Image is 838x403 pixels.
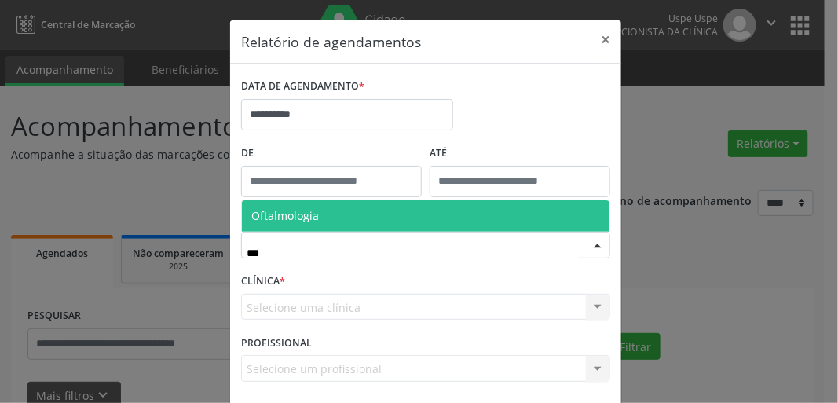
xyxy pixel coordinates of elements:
h5: Relatório de agendamentos [241,31,421,52]
label: De [241,141,422,166]
label: ATÉ [430,141,610,166]
label: PROFISSIONAL [241,331,312,355]
button: Close [590,20,621,59]
label: DATA DE AGENDAMENTO [241,75,364,99]
label: CLÍNICA [241,269,285,294]
span: Oftalmologia [251,208,319,223]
